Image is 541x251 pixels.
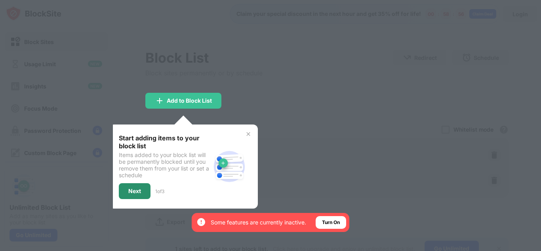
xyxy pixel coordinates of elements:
[210,148,248,186] img: block-site.svg
[211,218,306,226] div: Some features are currently inactive.
[155,188,164,194] div: 1 of 3
[167,98,212,104] div: Add to Block List
[245,131,251,137] img: x-button.svg
[119,134,210,150] div: Start adding items to your block list
[128,188,141,194] div: Next
[322,218,340,226] div: Turn On
[196,217,206,227] img: error-circle-white.svg
[119,151,210,178] div: Items added to your block list will be permanently blocked until you remove them from your list o...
